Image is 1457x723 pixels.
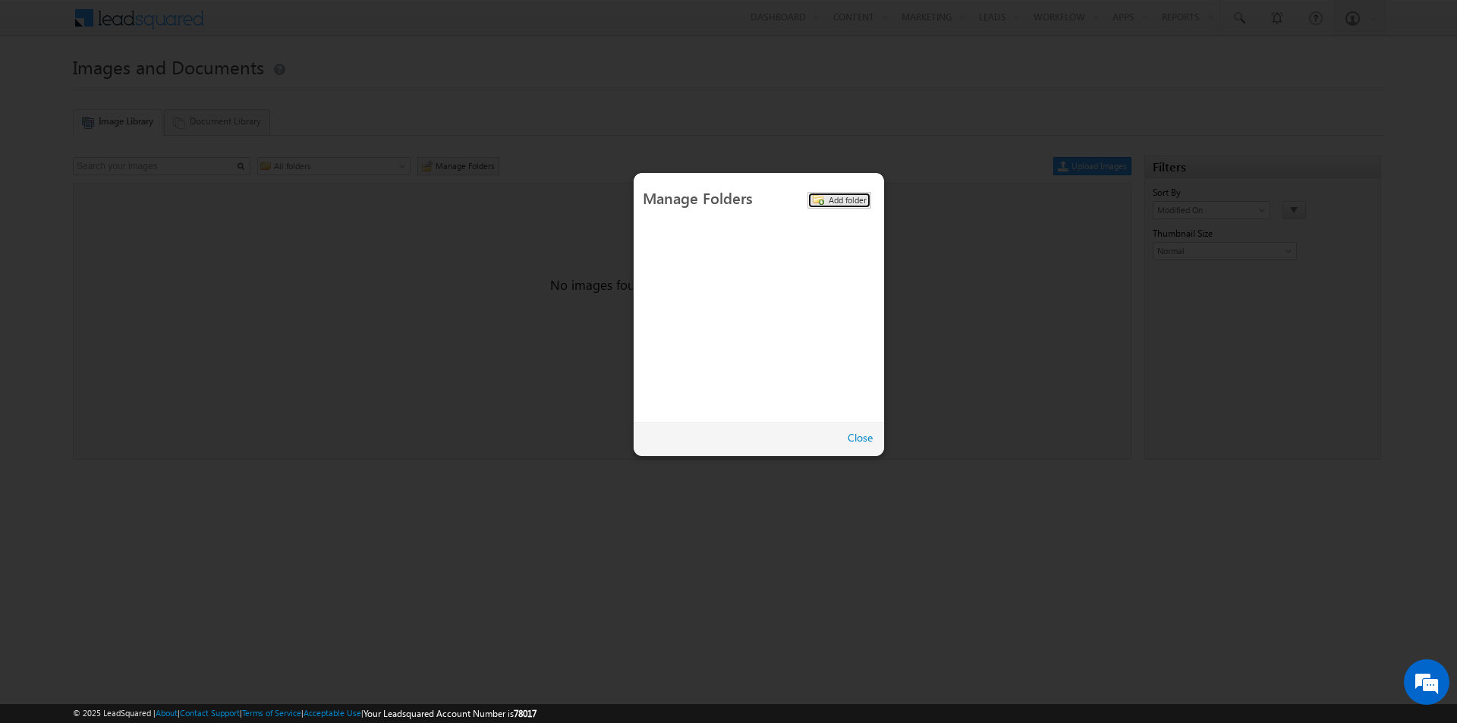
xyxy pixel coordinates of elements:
[514,708,537,719] span: 78017
[848,430,873,445] a: Close
[156,708,178,718] a: About
[26,80,64,99] img: d_60004797649_company_0_60004797649
[643,184,875,211] h3: Manage Folders
[242,708,301,718] a: Terms of Service
[807,192,871,209] button: Add folder
[180,708,240,718] a: Contact Support
[363,708,537,719] span: Your Leadsquared Account Number is
[79,80,255,99] div: Chat with us now
[829,195,867,205] span: Add folder
[206,467,275,488] em: Start Chat
[73,706,537,721] span: © 2025 LeadSquared | | | | |
[249,8,285,44] div: Minimize live chat window
[20,140,277,454] textarea: Type your message and hit 'Enter'
[304,708,361,718] a: Acceptable Use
